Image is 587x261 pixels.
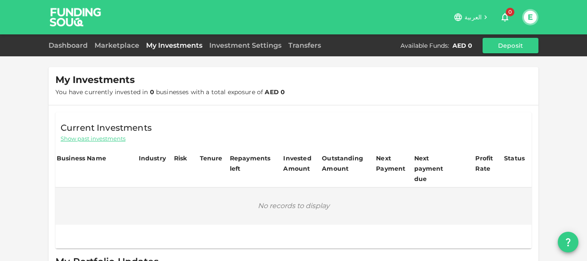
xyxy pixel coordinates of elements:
[414,153,457,184] div: Next payment due
[452,41,472,50] div: AED 0
[57,153,106,163] div: Business Name
[55,74,135,86] span: My Investments
[322,153,365,174] div: Outstanding Amount
[55,88,285,96] span: You have currently invested in businesses with a total exposure of
[376,153,411,174] div: Next Payment
[200,153,223,163] div: Tenure
[174,153,191,163] div: Risk
[283,153,319,174] div: Invested Amount
[504,153,526,163] div: Status
[230,153,273,174] div: Repayments left
[91,41,143,49] a: Marketplace
[506,8,514,16] span: 0
[475,153,501,174] div: Profit Rate
[150,88,154,96] strong: 0
[285,41,324,49] a: Transfers
[206,41,285,49] a: Investment Settings
[558,232,578,252] button: question
[483,38,538,53] button: Deposit
[465,13,482,21] span: العربية
[524,11,537,24] button: E
[401,41,449,50] div: Available Funds :
[139,153,166,163] div: Industry
[143,41,206,49] a: My Investments
[56,188,531,224] div: No records to display
[61,121,152,135] span: Current Investments
[265,88,285,96] strong: AED 0
[49,41,91,49] a: Dashboard
[61,135,125,143] span: Show past investments
[496,9,514,26] button: 0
